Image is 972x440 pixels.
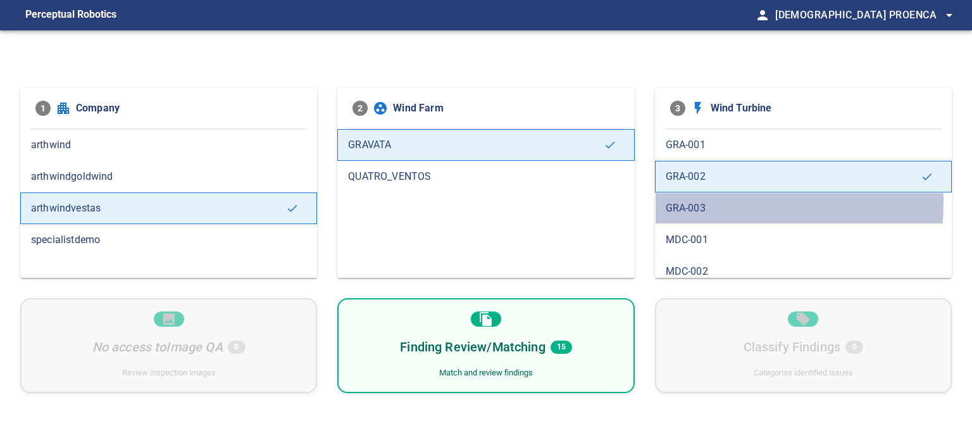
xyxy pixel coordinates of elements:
[31,232,306,248] span: specialistdemo
[439,367,533,379] div: Match and review findings
[775,6,957,24] span: [DEMOGRAPHIC_DATA] Proenca
[666,137,941,153] span: GRA-001
[666,232,941,248] span: MDC-001
[666,201,941,216] span: GRA-003
[352,101,368,116] span: 2
[770,3,957,28] button: [DEMOGRAPHIC_DATA] Proenca
[655,256,952,287] div: MDC-002
[31,201,286,216] span: arthwindvestas
[655,192,952,224] div: GRA-003
[76,101,302,116] span: Company
[337,161,634,192] div: QUATRO_VENTOS
[666,264,941,279] span: MDC-002
[393,101,619,116] span: Wind Farm
[655,224,952,256] div: MDC-001
[20,192,317,224] div: arthwindvestas
[20,129,317,161] div: arthwind
[670,101,685,116] span: 3
[348,169,623,184] span: QUATRO_VENTOS
[942,8,957,23] span: arrow_drop_down
[20,224,317,256] div: specialistdemo
[348,137,603,153] span: GRAVATA
[337,298,634,393] div: Finding Review/Matching15Match and review findings
[655,161,952,192] div: GRA-002
[400,337,545,357] h6: Finding Review/Matching
[20,161,317,192] div: arthwindgoldwind
[31,169,306,184] span: arthwindgoldwind
[551,341,572,354] span: 15
[35,101,51,116] span: 1
[655,129,952,161] div: GRA-001
[666,169,921,184] span: GRA-002
[25,5,116,25] figcaption: Perceptual Robotics
[711,101,937,116] span: Wind Turbine
[337,129,634,161] div: GRAVATA
[755,8,770,23] span: person
[31,137,306,153] span: arthwind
